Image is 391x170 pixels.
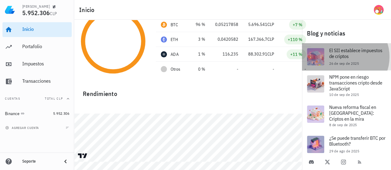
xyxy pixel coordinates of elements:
[77,153,88,159] a: Charting by TradingView
[293,22,302,28] div: +7 %
[161,22,167,28] div: BTC-icon
[22,4,50,9] div: [PERSON_NAME]
[329,74,382,92] span: NPM pone en riesgo transacciones cripto desde JavaScript
[290,51,302,57] div: +11 %
[190,36,205,43] div: 3 %
[22,159,57,164] div: Soporte
[2,91,72,106] button: CuentasTotal CLP
[78,84,298,99] div: Rendimiento
[2,106,72,121] a: Binance 5.952.306
[273,66,274,72] span: -
[190,21,205,28] div: 96 %
[22,26,69,32] div: Inicio
[374,5,384,15] div: avatar
[171,36,178,43] div: ETH
[22,44,69,49] div: Portafolio
[329,149,359,153] span: 29 de ago de 2025
[248,36,267,42] span: 167.366,7
[190,51,205,57] div: 1 %
[329,135,385,147] span: ¿Se puede transferir BTC por Bluetooth?
[302,23,391,43] div: Blog y noticias
[215,36,238,43] div: 0,0420582
[302,131,391,158] a: ¿Se puede transferir BTC por Bluetooth? 29 de ago de 2025
[288,36,302,43] div: +110 %
[302,43,391,70] a: El SII establece impuestos de criptos 26 de sep de 2025
[6,126,39,130] span: agregar cuenta
[22,78,69,84] div: Transacciones
[53,111,69,116] span: 5.952.306
[2,22,72,37] a: Inicio
[171,22,178,28] div: BTC
[2,57,72,72] a: Impuestos
[161,51,167,57] div: ADA-icon
[329,92,359,97] span: 10 de sep de 2025
[5,111,19,116] div: Binance
[22,61,69,67] div: Impuestos
[4,125,42,131] button: agregar cuenta
[215,21,238,28] div: 0,05217858
[237,66,238,72] span: -
[161,36,167,43] div: ETH-icon
[171,66,180,73] span: Otros
[248,51,267,57] span: 88.302,91
[267,51,274,57] span: CLP
[79,5,97,15] h1: Inicio
[329,104,376,122] span: Nueva reforma fiscal en [GEOGRAPHIC_DATA]: Criptos en la mira
[171,51,179,57] div: ADA
[215,51,238,57] div: 116,235
[190,66,205,73] div: 0 %
[45,97,63,101] span: Total CLP
[329,47,382,59] span: El SII establece impuestos de criptos
[302,70,391,101] a: NPM pone en riesgo transacciones cripto desde JavaScript 10 de sep de 2025
[267,36,274,42] span: CLP
[5,5,15,15] img: LedgiFi
[2,39,72,54] a: Portafolio
[22,9,50,17] span: 5.952.306
[248,22,267,27] span: 5.696.541
[267,22,274,27] span: CLP
[50,11,57,16] span: CLP
[329,122,357,127] span: 8 de sep de 2025
[329,61,359,66] span: 26 de sep de 2025
[2,74,72,89] a: Transacciones
[302,101,391,131] a: Nueva reforma fiscal en [GEOGRAPHIC_DATA]: Criptos en la mira 8 de sep de 2025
